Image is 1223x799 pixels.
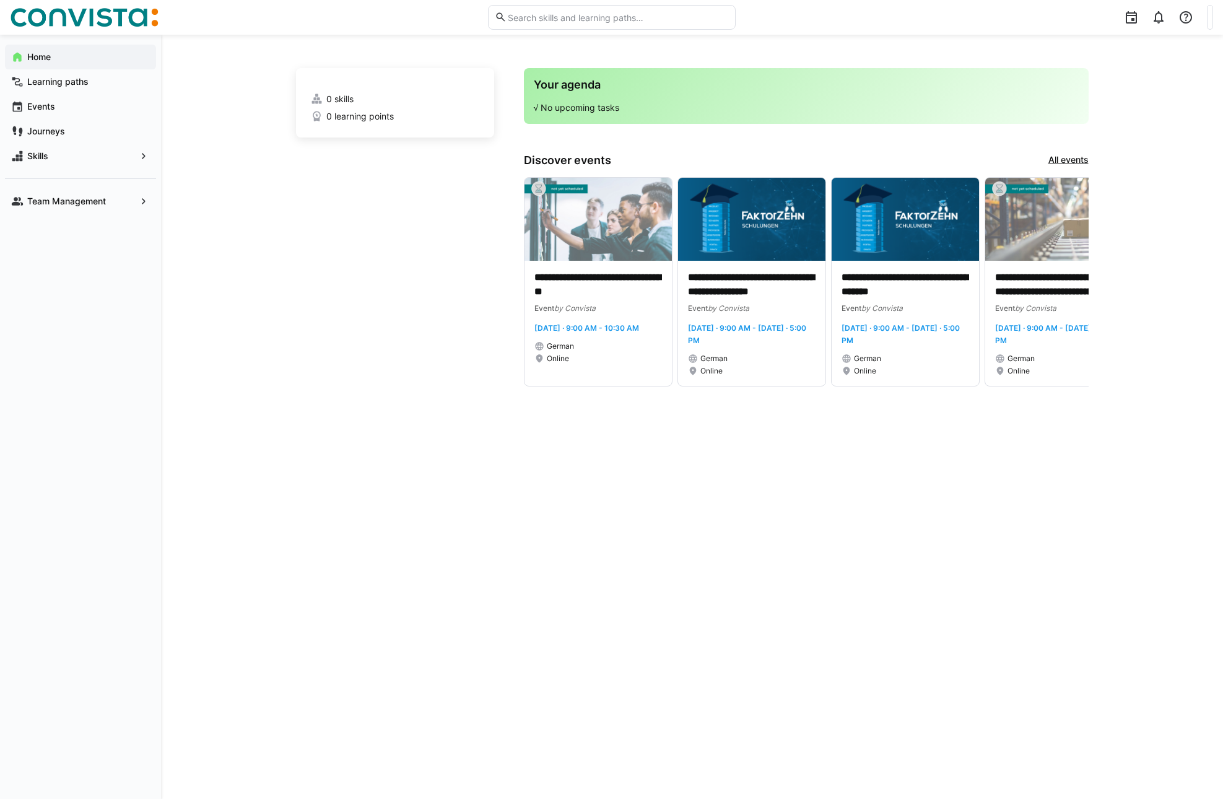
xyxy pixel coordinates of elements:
[700,354,728,364] span: German
[708,303,749,313] span: by Convista
[995,323,1113,345] span: [DATE] · 9:00 AM - [DATE] · 5:00 PM
[524,154,611,167] h3: Discover events
[534,323,639,333] span: [DATE] · 9:00 AM - 10:30 AM
[1008,354,1035,364] span: German
[534,102,1079,114] p: √ No upcoming tasks
[326,110,394,123] span: 0 learning points
[854,366,876,376] span: Online
[861,303,903,313] span: by Convista
[534,78,1079,92] h3: Your agenda
[326,93,354,105] span: 0 skills
[842,303,861,313] span: Event
[688,303,708,313] span: Event
[534,303,554,313] span: Event
[554,303,596,313] span: by Convista
[1008,366,1030,376] span: Online
[1015,303,1056,313] span: by Convista
[507,12,728,23] input: Search skills and learning paths…
[842,323,960,345] span: [DATE] · 9:00 AM - [DATE] · 5:00 PM
[547,354,569,364] span: Online
[688,323,806,345] span: [DATE] · 9:00 AM - [DATE] · 5:00 PM
[854,354,881,364] span: German
[832,178,979,261] img: image
[985,178,1133,261] img: image
[524,178,672,261] img: image
[311,93,479,105] a: 0 skills
[995,303,1015,313] span: Event
[1048,154,1089,167] a: All events
[678,178,825,261] img: image
[700,366,723,376] span: Online
[547,341,574,351] span: German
